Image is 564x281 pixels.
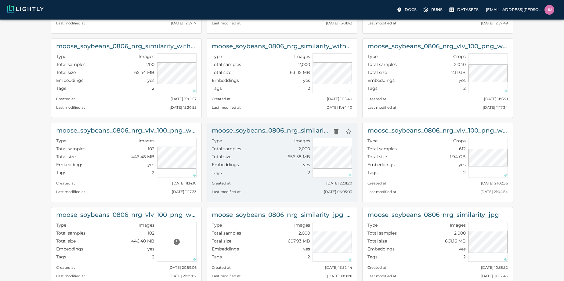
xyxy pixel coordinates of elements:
p: Total samples [367,230,397,236]
p: Type [212,138,222,144]
button: Preview cannot be loaded. Please ensure the datasource is configured correctly and that the refer... [171,236,183,248]
small: [DATE] 21:05:02 [169,274,197,278]
small: [DATE] 13:52:44 [325,265,352,270]
p: yes [303,162,310,168]
h6: moose_soybeans_0806_nrg_similarity_jpg_with_metadata [212,210,352,220]
p: Embeddings [367,77,395,83]
p: Total samples [212,230,241,236]
h6: moose_soybeans_0806_nrg_similarity_with_tiling [212,126,330,135]
small: [DATE] 06:05:03 [324,190,352,194]
small: Created at [367,181,386,185]
p: Total size [212,69,231,75]
p: Total size [56,69,76,75]
p: Total samples [56,61,85,68]
p: 612 [459,146,466,152]
p: Total samples [56,230,85,236]
small: Created at [212,97,231,101]
small: Last modified at [56,190,85,194]
button: Star dataset [342,126,355,138]
small: Last modified at [56,105,85,110]
h6: moose_soybeans_0806_nrg_similarity_jpg [367,210,499,220]
small: Created at [56,265,75,270]
p: 601.16 MB [445,238,466,244]
p: 2 [308,170,310,176]
a: [EMAIL_ADDRESS][PERSON_NAME][DOMAIN_NAME]uma.govindarajan@bluerivertech.com [483,3,557,16]
small: Created at [56,181,75,185]
small: [DATE] 15:01:57 [171,97,197,101]
h6: moose_soybeans_0806_nrg_similarity_with_more_tiling_200 [56,41,197,51]
small: [DATE] 12:57:17 [171,21,197,25]
p: Tags [212,170,222,176]
p: 446.48 MB [131,154,154,160]
p: 102 [148,146,154,152]
p: Type [212,222,222,228]
p: yes [147,246,154,252]
p: Embeddings [56,77,83,83]
small: [DATE] 21:04:54 [480,190,508,194]
p: 446.48 MB [131,238,154,244]
p: Tags [56,85,66,91]
small: [DATE] 11:17:33 [172,190,197,194]
p: Images [450,222,466,228]
p: Tags [367,85,378,91]
p: Type [56,138,66,144]
p: Type [367,53,378,60]
p: Type [56,53,66,60]
p: Total samples [56,146,85,152]
p: Images [139,138,154,144]
p: Tags [212,254,222,260]
h6: moose_soybeans_0806_nrg_similarity_with_more_tiling [212,41,352,51]
p: yes [147,77,154,83]
p: yes [147,162,154,168]
p: 2,000 [454,230,466,236]
p: Images [139,222,154,228]
p: Type [367,222,378,228]
small: [DATE] 21:02:36 [481,181,508,185]
p: Embeddings [367,246,395,252]
p: Type [212,53,222,60]
p: Tags [367,254,378,260]
label: Docs [395,5,419,15]
p: 2 [152,170,154,176]
p: Type [56,222,66,228]
img: uma.govindarajan@bluerivertech.com [544,5,554,15]
a: moose_soybeans_0806_nrg_vlv_100_png_without_metadata-crops-tiling-task-1TypeCropsTotal samples612... [362,123,513,202]
p: Total size [56,238,76,244]
p: Total samples [367,146,397,152]
p: Total size [212,238,231,244]
small: Last modified at [367,21,396,25]
p: Images [294,222,310,228]
label: Runs [421,5,445,15]
p: Total size [367,69,387,75]
small: [DATE] 12:57:49 [481,21,508,25]
p: 2 [463,254,466,260]
small: Last modified at [212,105,241,110]
p: Datasets [457,7,479,13]
p: 631.15 MB [290,69,310,75]
small: [DATE] 10:55:32 [481,265,508,270]
p: Tags [367,170,378,176]
small: [DATE] 19:09:11 [327,274,352,278]
a: moose_soybeans_0806_nrg_vlv_100_png_without_metadata_increase_tile_rowsTypeImagesTotal samples102... [51,123,202,202]
small: Created at [367,265,386,270]
p: Tags [56,170,66,176]
small: Created at [212,265,231,270]
a: moose_soybeans_0806_nrg_similarity_with_more_tilingTypeImagesTotal samples2,000Total size631.15 M... [207,38,357,118]
label: Datasets [447,5,481,15]
h6: moose_soybeans_0806_nrg_vlv_100_png_without_metadata_increase_tile_rows [56,126,197,135]
p: Tags [212,85,222,91]
h6: moose_soybeans_0806_nrg_vlv_100_png_without_metadata-crops-tiling-task-1 [367,126,508,135]
p: Crops [453,53,466,60]
p: 2 [152,85,154,91]
a: moose_soybeans_0806_nrg_similarity_with_more_tiling_200TypeImagesTotal samples200Total size65.44 ... [51,38,202,118]
small: [DATE] 11:17:24 [483,105,508,110]
p: 65.44 MB [134,69,154,75]
p: Embeddings [212,246,239,252]
p: 2,000 [298,61,310,68]
small: Created at [56,97,75,101]
p: Total samples [212,61,241,68]
small: Last modified at [56,21,85,25]
p: yes [303,77,310,83]
p: Embeddings [212,162,239,168]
